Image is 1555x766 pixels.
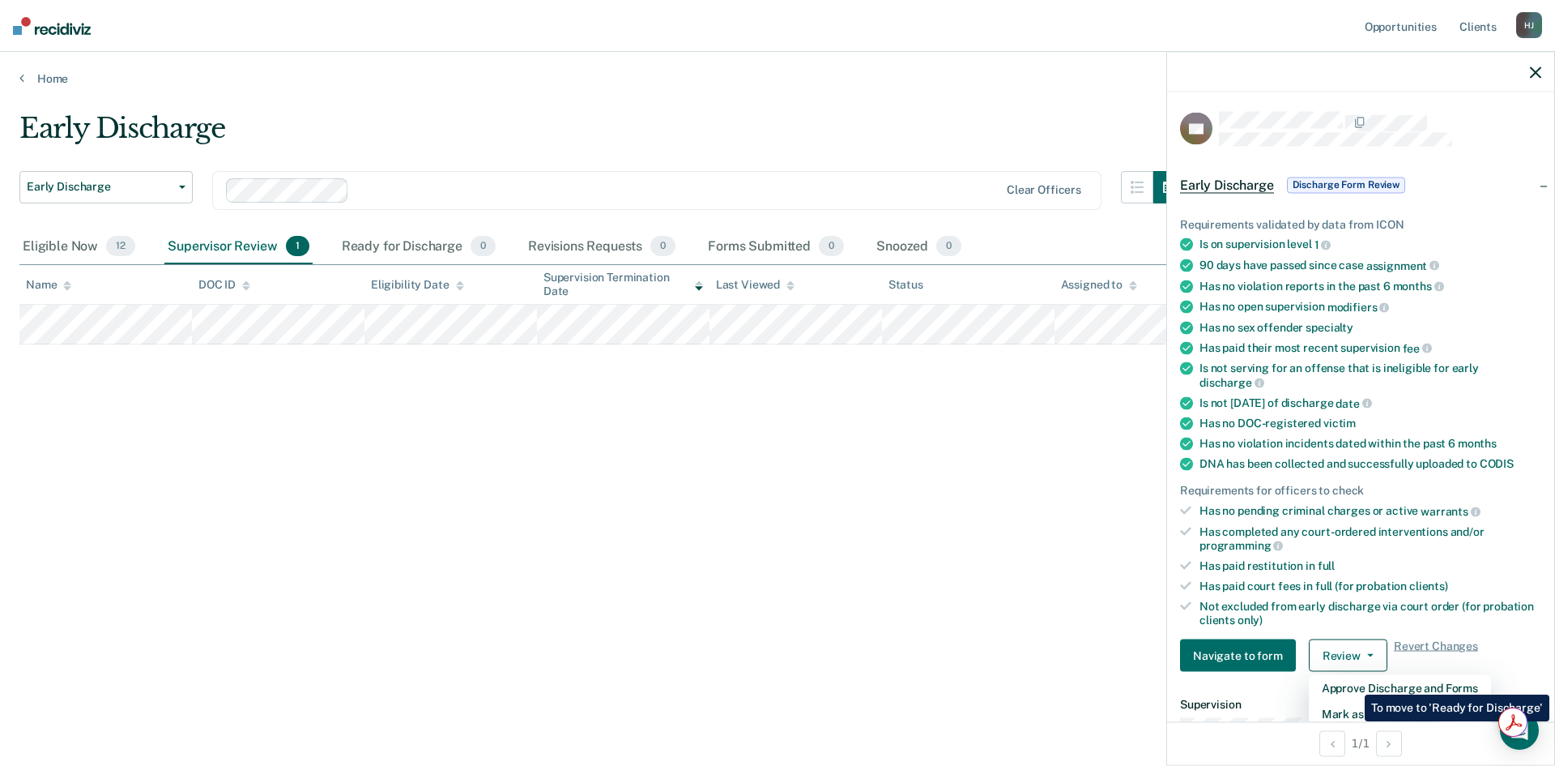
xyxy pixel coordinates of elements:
div: Has no violation incidents dated within the past 6 [1199,437,1541,451]
span: 0 [650,236,675,257]
div: Snoozed [873,229,965,265]
span: 12 [106,236,135,257]
span: months [1393,280,1444,293]
a: Home [19,71,1536,86]
button: Approve Discharge and Forms [1309,675,1491,701]
a: Navigate to form link [1180,640,1302,672]
div: Supervisor Review [164,229,313,265]
button: Navigate to form [1180,640,1296,672]
img: Recidiviz [13,17,91,35]
div: Has paid restitution in [1199,559,1541,573]
span: 1 [286,236,309,257]
div: Has no sex offender [1199,320,1541,334]
span: Early Discharge [1180,177,1274,193]
div: Early Discharge [19,112,1186,158]
div: 1 / 1 [1167,721,1554,764]
span: months [1458,437,1497,450]
span: fee [1403,341,1432,354]
button: Previous Opportunity [1319,730,1345,756]
div: Revisions Requests [525,229,679,265]
div: Early DischargeDischarge Form Review [1167,159,1554,211]
button: Review [1309,640,1387,672]
span: assignment [1366,259,1439,272]
button: Mark as Ineligible [1309,701,1491,727]
span: specialty [1306,320,1353,333]
div: DOC ID [198,278,250,292]
div: Forms Submitted [705,229,847,265]
span: modifiers [1327,300,1390,313]
span: discharge [1199,375,1264,388]
span: CODIS [1480,457,1514,470]
div: Supervision Termination Date [543,271,703,298]
span: warrants [1421,504,1480,517]
button: Next Opportunity [1376,730,1402,756]
div: Is not [DATE] of discharge [1199,396,1541,410]
div: Requirements for officers to check [1180,484,1541,498]
span: only) [1238,613,1263,626]
span: 0 [819,236,844,257]
span: 0 [471,236,496,257]
div: Requirements validated by data from ICON [1180,217,1541,231]
div: Eligible Now [19,229,138,265]
span: 0 [936,236,961,257]
div: Not excluded from early discharge via court order (for probation clients [1199,599,1541,627]
span: Discharge Form Review [1287,177,1405,193]
div: Eligibility Date [371,278,464,292]
div: Has completed any court-ordered interventions and/or [1199,524,1541,552]
span: full [1318,559,1335,572]
div: Status [888,278,923,292]
div: Last Viewed [716,278,795,292]
div: Has no pending criminal charges or active [1199,504,1541,519]
span: 1 [1314,238,1331,251]
dt: Supervision [1180,698,1541,712]
span: clients) [1409,579,1448,592]
span: victim [1323,417,1356,430]
span: programming [1199,539,1283,552]
span: date [1336,396,1371,409]
div: Is not serving for an offense that is ineligible for early [1199,362,1541,389]
span: Revert Changes [1394,640,1478,672]
div: H J [1516,12,1542,38]
div: Assigned to [1061,278,1137,292]
div: DNA has been collected and successfully uploaded to [1199,457,1541,471]
div: Has paid court fees in full (for probation [1199,579,1541,593]
div: Clear officers [1007,183,1081,197]
div: Ready for Discharge [339,229,499,265]
div: 90 days have passed since case [1199,258,1541,272]
div: Is on supervision level [1199,238,1541,252]
div: Name [26,278,71,292]
div: Has no violation reports in the past 6 [1199,279,1541,293]
div: Has no open supervision [1199,300,1541,315]
span: Early Discharge [27,180,173,194]
div: Has no DOC-registered [1199,417,1541,430]
div: Has paid their most recent supervision [1199,340,1541,355]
